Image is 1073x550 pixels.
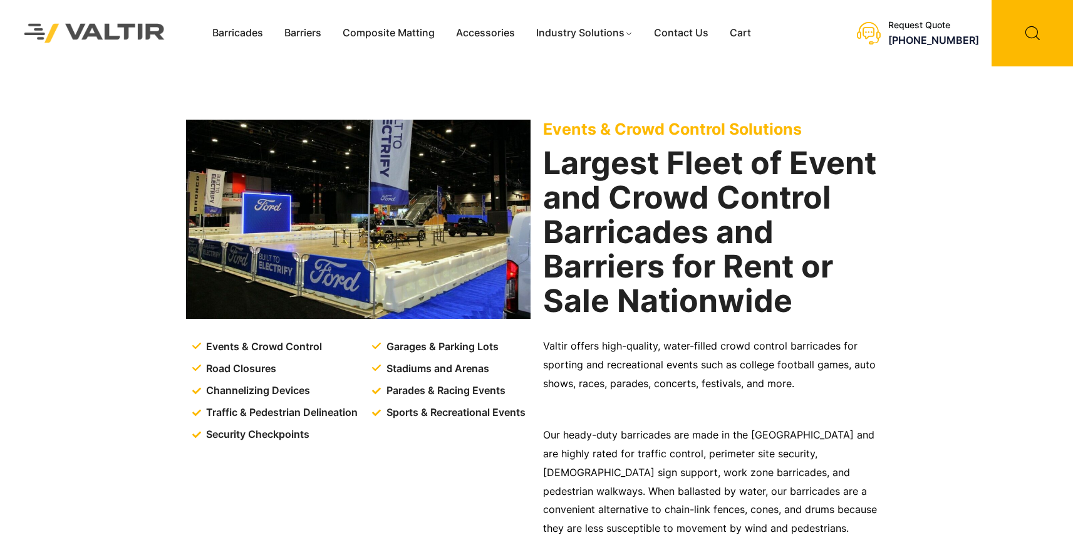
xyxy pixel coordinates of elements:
span: Events & Crowd Control [203,338,322,356]
span: Garages & Parking Lots [383,338,499,356]
p: Our heady-duty barricades are made in the [GEOGRAPHIC_DATA] and are highly rated for traffic cont... [543,426,888,539]
div: Request Quote [888,20,979,31]
a: Industry Solutions [526,24,644,43]
span: Sports & Recreational Events [383,403,526,422]
p: Events & Crowd Control Solutions [543,120,888,138]
a: Barriers [274,24,332,43]
a: Accessories [445,24,526,43]
a: [PHONE_NUMBER] [888,34,979,46]
span: Road Closures [203,360,276,378]
span: Traffic & Pedestrian Delineation [203,403,358,422]
h2: Largest Fleet of Event and Crowd Control Barricades and Barriers for Rent or Sale Nationwide [543,146,888,318]
a: Contact Us [643,24,719,43]
a: Cart [719,24,762,43]
span: Stadiums and Arenas [383,360,489,378]
a: Barricades [202,24,274,43]
span: Parades & Racing Events [383,381,505,400]
span: Channelizing Devices [203,381,310,400]
span: Security Checkpoints [203,425,309,444]
p: Valtir offers high-quality, water-filled crowd control barricades for sporting and recreational e... [543,337,888,393]
img: Valtir Rentals [9,9,180,57]
a: Composite Matting [332,24,445,43]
